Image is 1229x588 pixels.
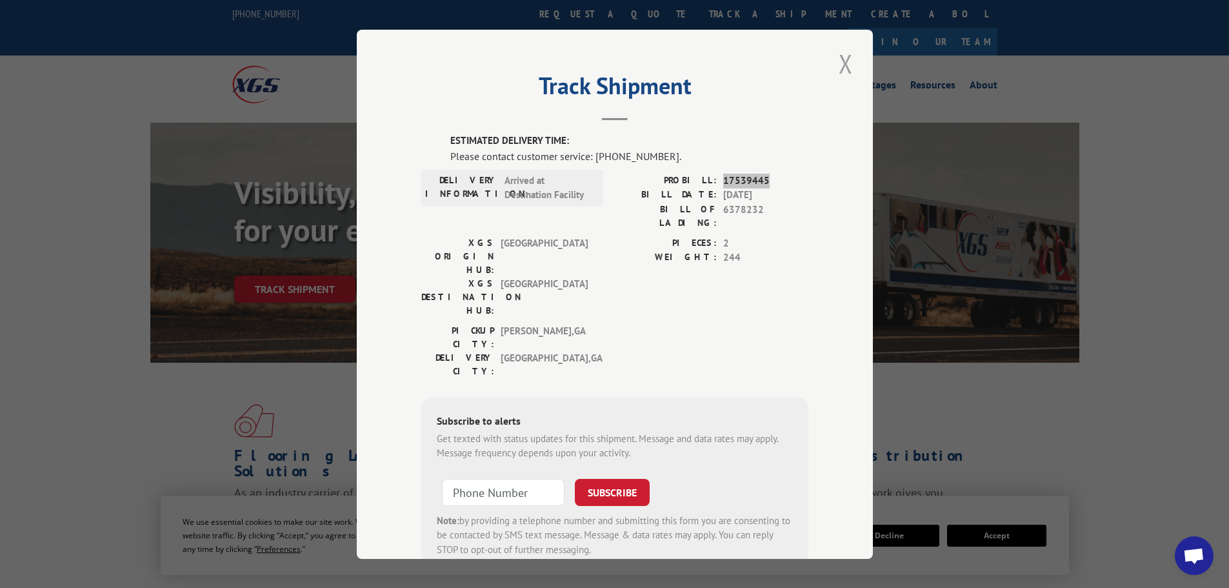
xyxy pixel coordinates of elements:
[421,236,494,276] label: XGS ORIGIN HUB:
[442,478,565,505] input: Phone Number
[1175,536,1214,575] a: Open chat
[723,236,808,250] span: 2
[615,188,717,203] label: BILL DATE:
[615,202,717,229] label: BILL OF LADING:
[615,236,717,250] label: PIECES:
[723,202,808,229] span: 6378232
[421,276,494,317] label: XGS DESTINATION HUB:
[437,514,459,526] strong: Note:
[437,513,793,557] div: by providing a telephone number and submitting this form you are consenting to be contacted by SM...
[437,412,793,431] div: Subscribe to alerts
[723,173,808,188] span: 17539445
[501,236,588,276] span: [GEOGRAPHIC_DATA]
[501,276,588,317] span: [GEOGRAPHIC_DATA]
[723,250,808,265] span: 244
[421,77,808,101] h2: Track Shipment
[501,323,588,350] span: [PERSON_NAME] , GA
[575,478,650,505] button: SUBSCRIBE
[450,148,808,163] div: Please contact customer service: [PHONE_NUMBER].
[723,188,808,203] span: [DATE]
[835,46,857,81] button: Close modal
[437,431,793,460] div: Get texted with status updates for this shipment. Message and data rates may apply. Message frequ...
[501,350,588,378] span: [GEOGRAPHIC_DATA] , GA
[421,323,494,350] label: PICKUP CITY:
[421,350,494,378] label: DELIVERY CITY:
[505,173,592,202] span: Arrived at Destination Facility
[615,250,717,265] label: WEIGHT:
[615,173,717,188] label: PROBILL:
[425,173,498,202] label: DELIVERY INFORMATION:
[450,134,808,148] label: ESTIMATED DELIVERY TIME:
